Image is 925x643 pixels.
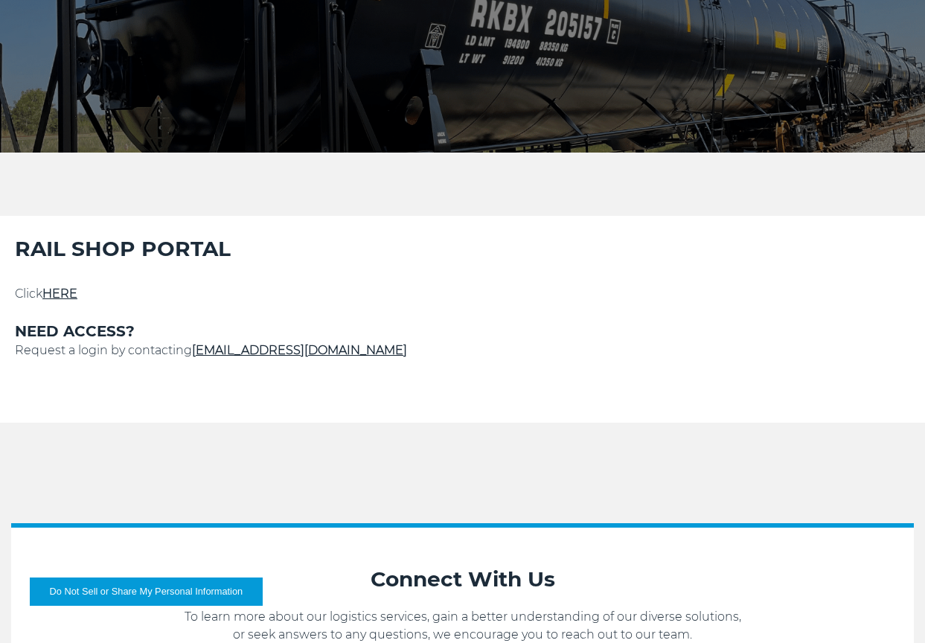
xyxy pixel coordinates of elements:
button: Do Not Sell or Share My Personal Information [30,578,263,606]
p: Request a login by contacting [15,342,910,359]
p: Click [15,285,910,303]
a: [EMAIL_ADDRESS][DOMAIN_NAME] [192,343,407,357]
h2: Connect With Us [26,565,899,593]
h2: RAIL SHOP PORTAL [15,234,910,263]
iframe: Chat Widget [851,572,925,643]
h3: NEED ACCESS? [15,321,910,342]
a: HERE [42,287,77,301]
